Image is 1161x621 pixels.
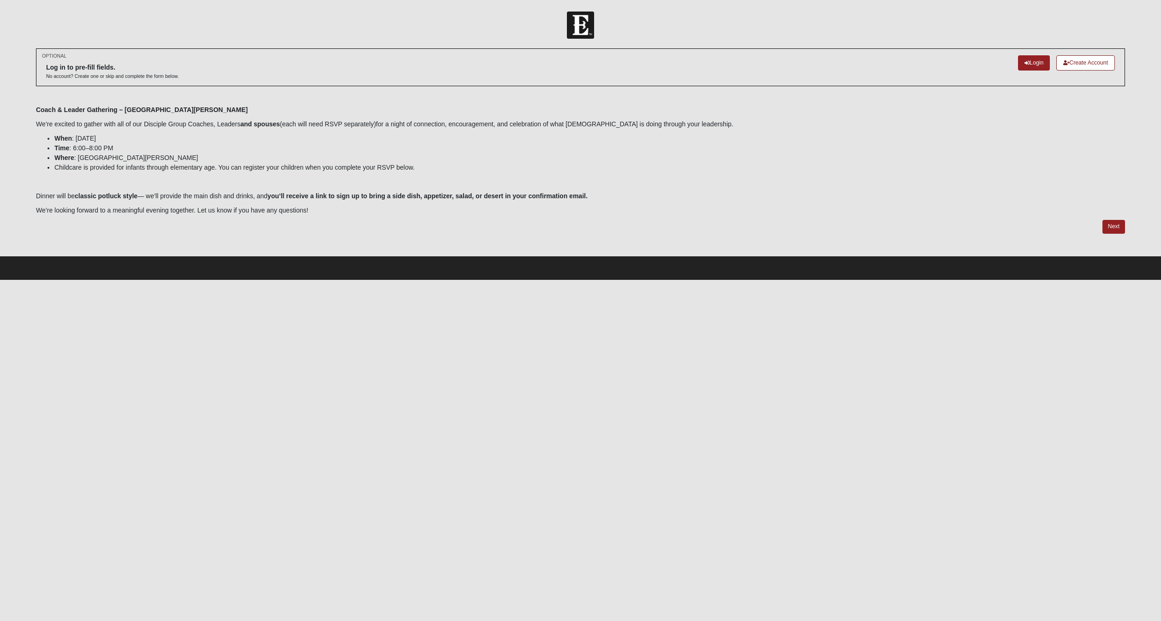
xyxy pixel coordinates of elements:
[1056,55,1115,71] a: Create Account
[36,119,1125,129] p: We’re excited to gather with all of our Disciple Group Coaches, Leaders (each will need RSVP sepa...
[1018,55,1050,71] a: Login
[54,163,1125,172] li: Childcare is provided for infants through elementary age. You can register your children when you...
[1102,220,1125,233] a: Next
[54,135,72,142] b: When
[268,192,588,200] b: you’ll receive a link to sign up to bring a side dish, appetizer, salad, or desert in your confir...
[42,53,66,59] small: OPTIONAL
[54,135,96,142] span: : [DATE]
[240,120,280,128] b: and spouses
[54,154,74,161] b: Where
[36,207,308,214] span: We’re looking forward to a meaningful evening together. Let us know if you have any questions!
[567,12,594,39] img: Church of Eleven22 Logo
[36,106,248,113] b: Coach & Leader Gathering – [GEOGRAPHIC_DATA][PERSON_NAME]
[46,64,179,71] h6: Log in to pre-fill fields.
[54,143,1125,153] li: : 6:00–8:00 PM
[54,153,1125,163] li: : [GEOGRAPHIC_DATA][PERSON_NAME]
[36,191,1125,201] p: Dinner will be — we’ll provide the main dish and drinks, and
[46,73,179,80] p: No account? Create one or skip and complete the form below.
[54,144,69,152] b: Time
[75,192,137,200] b: classic potluck style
